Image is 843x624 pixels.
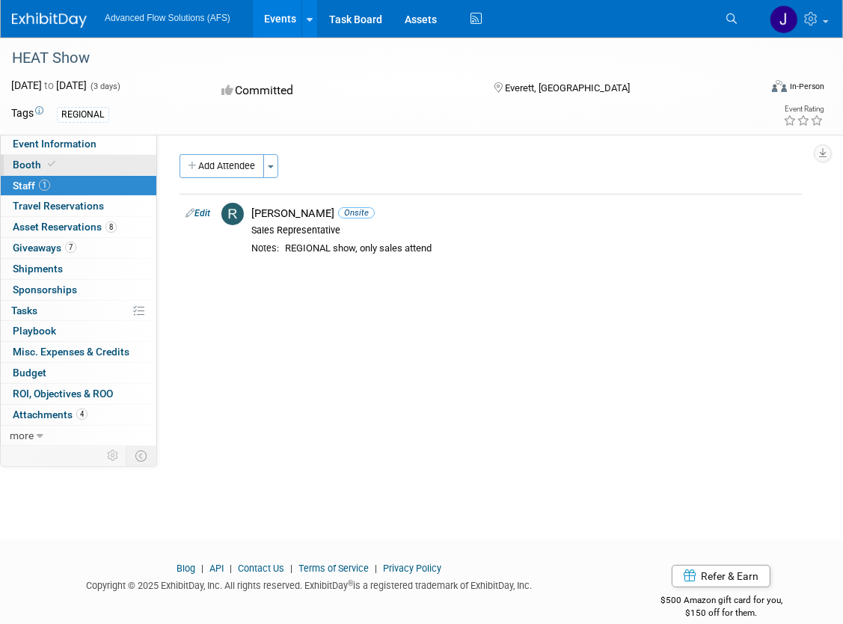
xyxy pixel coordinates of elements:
[1,301,156,321] a: Tasks
[186,208,210,218] a: Edit
[13,325,56,337] span: Playbook
[383,563,441,574] a: Privacy Policy
[1,155,156,175] a: Booth
[698,78,824,100] div: Event Format
[505,82,630,94] span: Everett, [GEOGRAPHIC_DATA]
[221,203,244,225] img: R.jpg
[1,426,156,446] a: more
[251,242,279,254] div: Notes:
[226,563,236,574] span: |
[1,280,156,300] a: Sponsorships
[100,446,126,465] td: Personalize Event Tab Strip
[12,13,87,28] img: ExhibitDay
[772,80,787,92] img: Format-Inperson.png
[630,584,814,619] div: $500 Amazon gift card for you,
[1,363,156,383] a: Budget
[42,79,56,91] span: to
[126,446,157,465] td: Toggle Event Tabs
[770,5,798,34] img: Jeff Rizner
[11,105,43,123] td: Tags
[65,242,76,253] span: 7
[1,217,156,237] a: Asset Reservations8
[13,367,46,379] span: Budget
[348,579,353,587] sup: ®
[11,575,607,593] div: Copyright © 2025 ExhibitDay, Inc. All rights reserved. ExhibitDay is a registered trademark of Ex...
[630,607,814,620] div: $150 off for them.
[1,405,156,425] a: Attachments4
[1,134,156,154] a: Event Information
[218,78,470,104] div: Committed
[783,105,824,113] div: Event Rating
[371,563,381,574] span: |
[13,388,113,400] span: ROI, Objectives & ROO
[13,138,96,150] span: Event Information
[1,238,156,258] a: Giveaways7
[39,180,50,191] span: 1
[105,13,230,23] span: Advanced Flow Solutions (AFS)
[789,81,824,92] div: In-Person
[13,284,77,296] span: Sponsorships
[1,259,156,279] a: Shipments
[177,563,195,574] a: Blog
[180,154,264,178] button: Add Attendee
[13,346,129,358] span: Misc. Expenses & Credits
[672,565,770,587] a: Refer & Earn
[286,563,296,574] span: |
[285,242,796,255] div: REGIONAL show, only sales attend
[11,79,87,91] span: [DATE] [DATE]
[11,305,37,316] span: Tasks
[13,200,104,212] span: Travel Reservations
[1,342,156,362] a: Misc. Expenses & Credits
[105,221,117,233] span: 8
[1,384,156,404] a: ROI, Objectives & ROO
[251,224,796,236] div: Sales Representative
[48,160,55,168] i: Booth reservation complete
[13,180,50,192] span: Staff
[298,563,369,574] a: Terms of Service
[1,321,156,341] a: Playbook
[7,45,744,72] div: HEAT Show
[57,107,109,123] div: REGIONAL
[13,263,63,275] span: Shipments
[13,242,76,254] span: Giveaways
[238,563,284,574] a: Contact Us
[1,176,156,196] a: Staff1
[13,409,88,420] span: Attachments
[1,196,156,216] a: Travel Reservations
[76,409,88,420] span: 4
[89,82,120,91] span: (3 days)
[10,429,34,441] span: more
[13,159,58,171] span: Booth
[338,207,375,218] span: Onsite
[13,221,117,233] span: Asset Reservations
[209,563,224,574] a: API
[197,563,207,574] span: |
[251,207,796,221] div: [PERSON_NAME]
